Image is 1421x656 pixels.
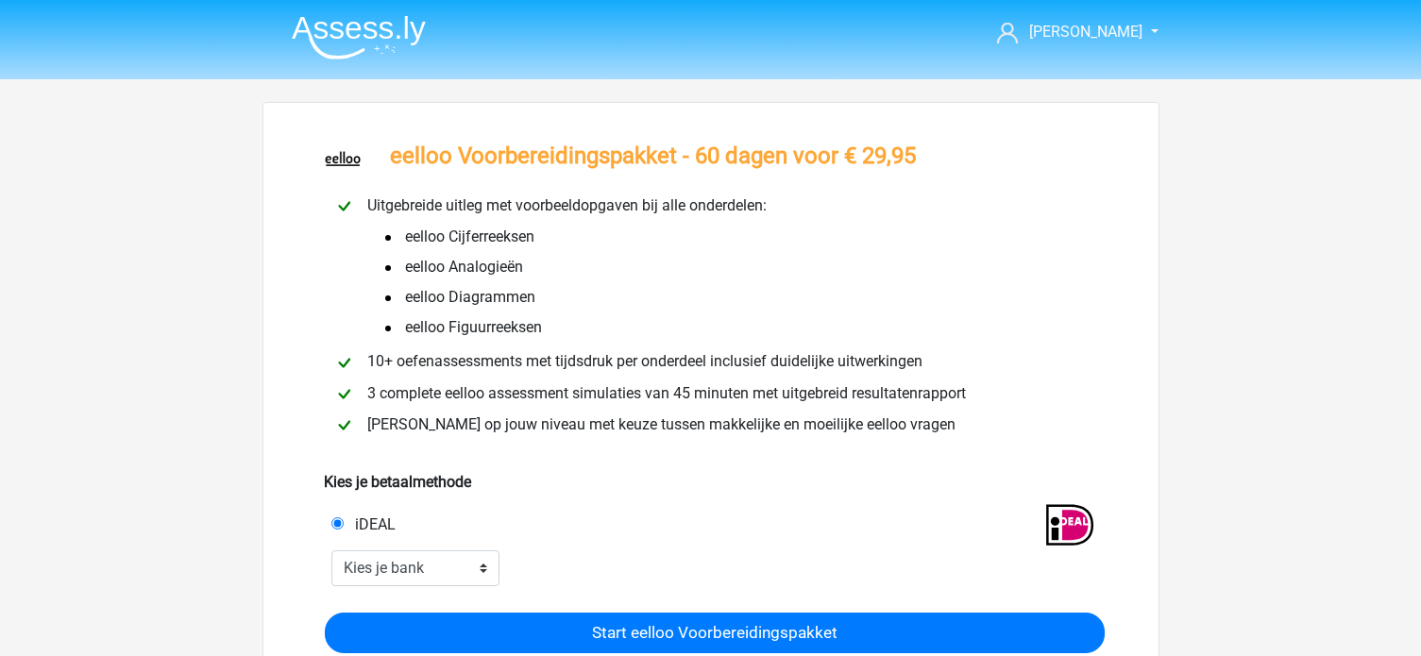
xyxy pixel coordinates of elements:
[360,196,774,214] span: Uitgebreide uitleg met voorbeeldopgaven bij alle onderdelen:
[360,384,973,402] span: 3 complete eelloo assessment simulaties van 45 minuten met uitgebreid resultatenrapport
[1029,23,1142,41] span: [PERSON_NAME]
[332,413,356,437] img: checkmark
[324,473,471,491] b: Kies je betaalmethode
[382,226,534,248] span: eelloo Cijferreeksen
[292,15,426,59] img: Assessly
[382,316,542,339] span: eelloo Figuurreeksen
[990,21,1144,43] a: [PERSON_NAME]
[332,382,356,406] img: checkmark
[332,351,356,375] img: checkmark
[324,141,363,179] img: eelloo.png
[360,415,963,433] span: [PERSON_NAME] op jouw niveau met keuze tussen makkelijke en moeilijke eelloo vragen
[332,194,356,218] img: checkmark
[390,143,916,170] h3: eelloo Voorbereidingspakket - 60 dagen voor € 29,95
[382,256,523,278] span: eelloo Analogieën
[382,286,535,309] span: eelloo Diagrammen
[325,613,1105,653] input: Start eelloo Voorbereidingspakket
[360,352,930,370] span: 10+ oefenassessments met tijdsdruk per onderdeel inclusief duidelijke uitwerkingen
[347,515,396,533] span: iDEAL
